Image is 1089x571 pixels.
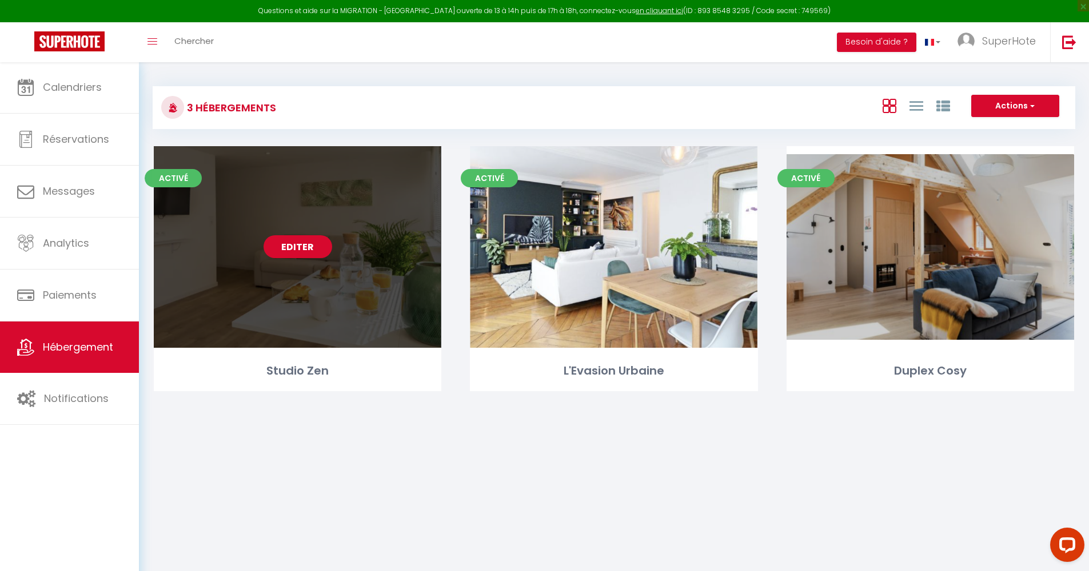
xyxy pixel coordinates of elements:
[1041,523,1089,571] iframe: LiveChat chat widget
[154,362,441,380] div: Studio Zen
[43,80,102,94] span: Calendriers
[636,6,683,15] a: en cliquant ici
[580,235,648,258] a: Editer
[166,22,222,62] a: Chercher
[264,235,332,258] a: Editer
[44,391,109,405] span: Notifications
[174,35,214,47] span: Chercher
[43,288,97,302] span: Paiements
[184,95,276,120] h3: 3 Hébergements
[971,95,1059,118] button: Actions
[896,235,964,258] a: Editer
[787,362,1074,380] div: Duplex Cosy
[34,31,105,51] img: Super Booking
[777,169,835,187] span: Activé
[43,132,109,146] span: Réservations
[43,236,89,250] span: Analytics
[145,169,202,187] span: Activé
[883,96,896,115] a: Vue en Box
[958,33,975,50] img: ...
[949,22,1050,62] a: ... SuperHote
[43,340,113,354] span: Hébergement
[837,33,916,52] button: Besoin d'aide ?
[910,96,923,115] a: Vue en Liste
[982,34,1036,48] span: SuperHote
[936,96,950,115] a: Vue par Groupe
[470,362,757,380] div: L'Evasion Urbaine
[1062,35,1076,49] img: logout
[461,169,518,187] span: Activé
[43,184,95,198] span: Messages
